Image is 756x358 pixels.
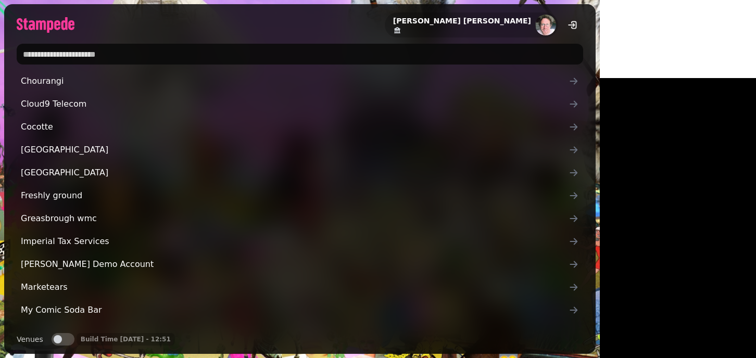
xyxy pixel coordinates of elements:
span: [GEOGRAPHIC_DATA] [21,167,569,179]
a: Imperial Tax Services [17,231,583,252]
span: Greasbrough wmc [21,212,569,225]
p: Build Time [DATE] - 12:51 [81,335,171,343]
span: Imperial Tax Services [21,235,569,248]
img: logo [17,17,74,33]
button: logout [562,15,583,35]
span: Chourangi [21,75,569,87]
span: Marketears [21,281,569,293]
a: Freshly ground [17,185,583,206]
a: Cloud9 Telecom [17,94,583,114]
label: Venues [17,333,43,346]
a: N/A [17,323,583,343]
span: Freshly ground [21,189,569,202]
a: My Comic Soda Bar [17,300,583,321]
a: Greasbrough wmc [17,208,583,229]
h2: [PERSON_NAME] [PERSON_NAME] [393,16,531,26]
span: Cloud9 Telecom [21,98,569,110]
span: [GEOGRAPHIC_DATA] [21,144,569,156]
a: Marketears [17,277,583,298]
a: [GEOGRAPHIC_DATA] [17,139,583,160]
span: [PERSON_NAME] Demo Account [21,258,569,271]
a: [GEOGRAPHIC_DATA] [17,162,583,183]
a: [PERSON_NAME] Demo Account [17,254,583,275]
img: aHR0cHM6Ly93d3cuZ3JhdmF0YXIuY29tL2F2YXRhci8yODllYmIyYjVlNTgyYWIwNGUzOWMyZWY1YTYxNjQ5Mz9zPTE1MCZkP... [535,15,556,35]
a: Chourangi [17,71,583,92]
span: My Comic Soda Bar [21,304,569,316]
span: Cocotte [21,121,569,133]
a: Cocotte [17,117,583,137]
